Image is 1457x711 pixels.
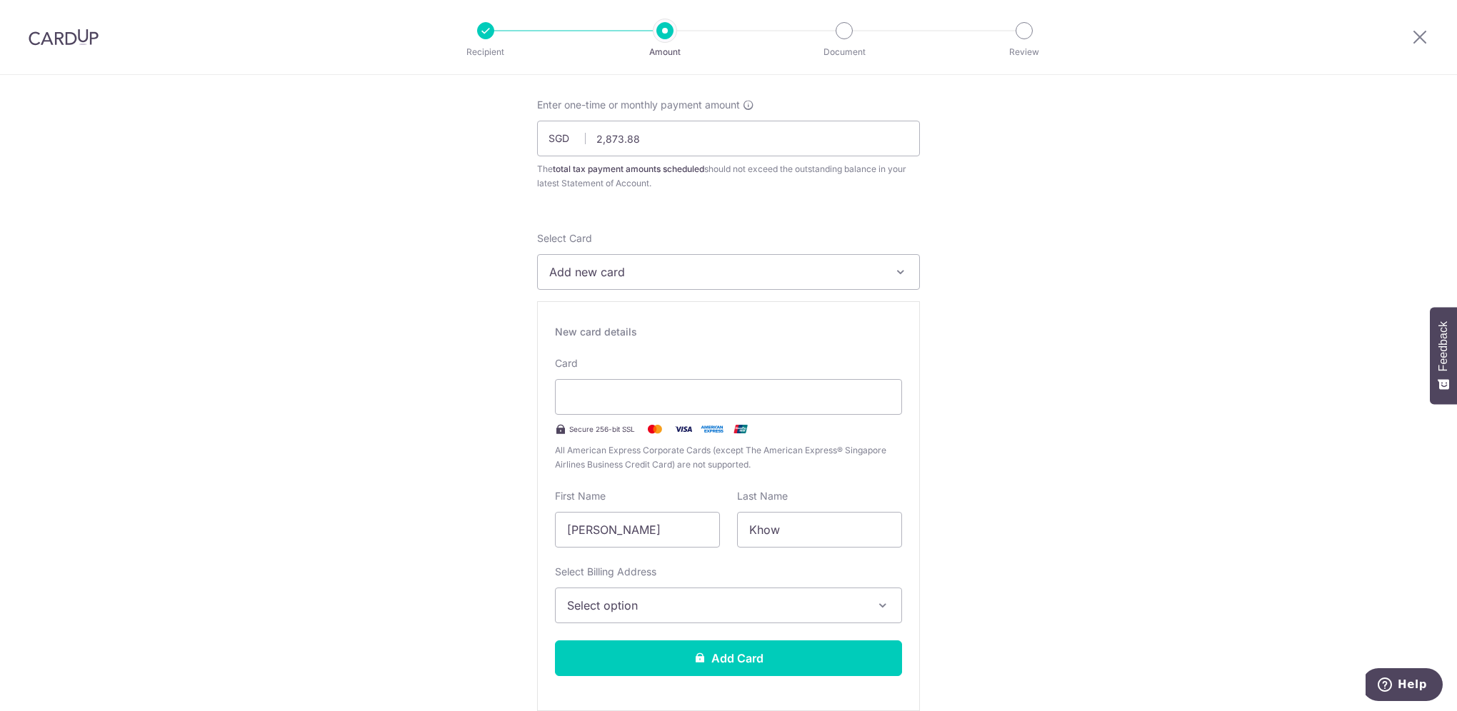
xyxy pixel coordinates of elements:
p: Recipient [433,45,539,59]
button: Add new card [537,254,920,290]
img: .alt.amex [698,420,726,438]
b: total tax payment amounts scheduled [553,163,704,174]
div: The should not exceed the outstanding balance in your latest Statement of Account. [537,162,920,191]
iframe: Opens a widget where you can find more information [1366,668,1443,704]
img: CardUp [29,29,99,46]
p: Document [791,45,897,59]
span: Select option [567,597,864,614]
img: Mastercard [641,420,669,438]
div: New card details [555,325,902,339]
img: .alt.unionpay [726,420,755,438]
span: All American Express Corporate Cards (except The American Express® Singapore Airlines Business Cr... [555,443,902,472]
span: SGD [549,131,586,146]
span: Secure 256-bit SSL [569,423,635,435]
p: Amount [612,45,718,59]
label: First Name [555,489,606,503]
input: 0.00 [537,121,920,156]
img: Visa [669,420,698,438]
input: Cardholder Last Name [737,512,902,548]
button: Feedback - Show survey [1430,307,1457,404]
button: Select option [555,588,902,623]
label: Select Billing Address [555,565,656,579]
span: Feedback [1437,321,1450,371]
label: Card [555,356,578,370]
input: Cardholder First Name [555,512,720,548]
span: Enter one-time or monthly payment amount [537,98,740,112]
p: Review [971,45,1077,59]
span: translation missing: en.payables.payment_networks.credit_card.summary.labels.select_card [537,232,592,244]
span: Add new card [549,263,882,281]
button: Add Card [555,640,902,676]
iframe: Secure card payment input frame [567,388,890,405]
label: Last Name [737,489,788,503]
